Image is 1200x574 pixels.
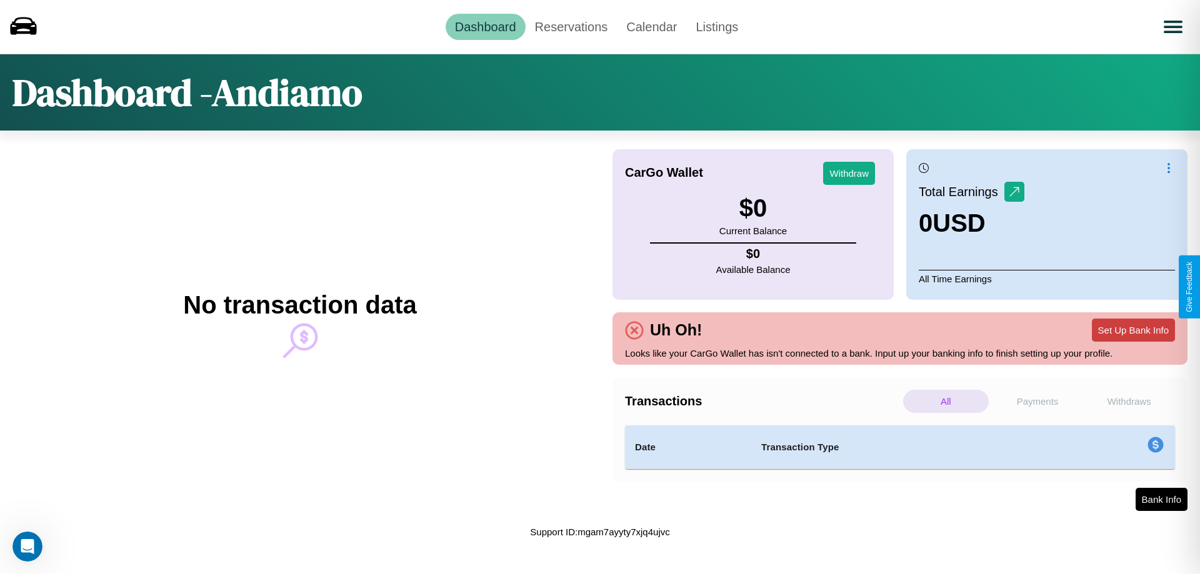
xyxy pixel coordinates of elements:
[12,67,362,118] h1: Dashboard - Andiamo
[919,270,1175,287] p: All Time Earnings
[995,390,1081,413] p: Payments
[919,209,1024,237] h3: 0 USD
[761,440,1045,455] h4: Transaction Type
[903,390,989,413] p: All
[1092,319,1175,342] button: Set Up Bank Info
[1136,488,1187,511] button: Bank Info
[12,532,42,562] iframe: Intercom live chat
[446,14,526,40] a: Dashboard
[530,523,669,540] p: Support ID: mgam7ayyty7xjq4ujvc
[1156,9,1191,44] button: Open menu
[625,394,900,408] h4: Transactions
[635,440,741,455] h4: Date
[183,291,416,319] h2: No transaction data
[716,247,791,261] h4: $ 0
[625,425,1175,469] table: simple table
[719,194,787,222] h3: $ 0
[617,14,686,40] a: Calendar
[716,261,791,278] p: Available Balance
[919,181,1004,203] p: Total Earnings
[1185,262,1194,312] div: Give Feedback
[823,162,875,185] button: Withdraw
[625,166,703,180] h4: CarGo Wallet
[719,222,787,239] p: Current Balance
[1086,390,1172,413] p: Withdraws
[686,14,747,40] a: Listings
[526,14,617,40] a: Reservations
[625,345,1175,362] p: Looks like your CarGo Wallet has isn't connected to a bank. Input up your banking info to finish ...
[644,321,708,339] h4: Uh Oh!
